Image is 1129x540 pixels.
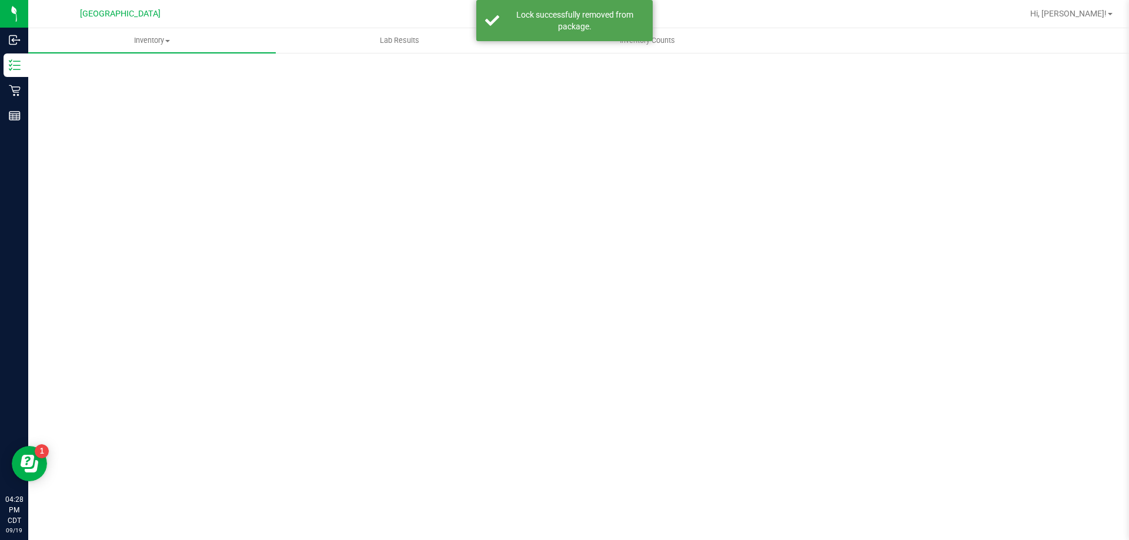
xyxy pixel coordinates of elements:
[5,526,23,535] p: 09/19
[276,28,523,53] a: Lab Results
[1030,9,1107,18] span: Hi, [PERSON_NAME]!
[9,59,21,71] inline-svg: Inventory
[9,85,21,96] inline-svg: Retail
[364,35,435,46] span: Lab Results
[5,494,23,526] p: 04:28 PM CDT
[35,444,49,458] iframe: Resource center unread badge
[28,28,276,53] a: Inventory
[9,34,21,46] inline-svg: Inbound
[80,9,161,19] span: [GEOGRAPHIC_DATA]
[506,9,644,32] div: Lock successfully removed from package.
[9,110,21,122] inline-svg: Reports
[28,35,276,46] span: Inventory
[12,446,47,481] iframe: Resource center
